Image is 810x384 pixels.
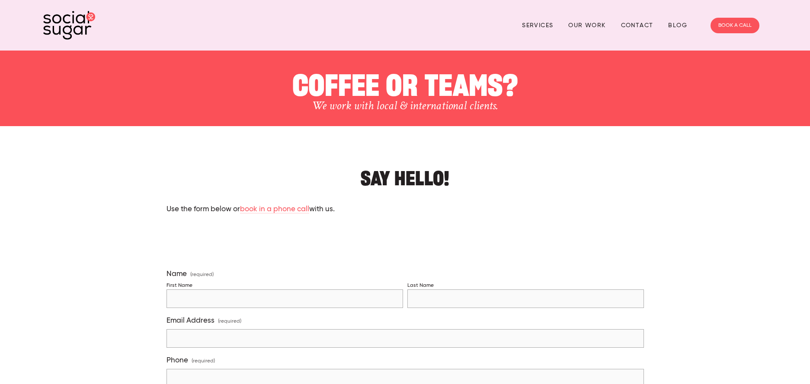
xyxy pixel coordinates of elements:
a: Our Work [568,19,605,32]
span: (required) [218,316,241,327]
span: Email Address [166,316,215,325]
div: First Name [166,282,192,289]
h2: Say hello! [166,161,644,187]
a: Services [522,19,553,32]
span: Phone [166,356,188,365]
p: Use the form below or with us. [166,204,644,215]
a: BOOK A CALL [711,18,759,33]
a: book in a phone call [240,206,309,214]
h1: COFFEE OR TEAMS? [93,63,717,98]
span: (required) [190,272,214,277]
img: SocialSugar [43,11,95,40]
span: Name [166,270,187,279]
h3: We work with local & international clients. [93,98,717,113]
span: (required) [192,355,215,367]
div: Last Name [407,282,434,289]
a: Contact [621,19,653,32]
a: Blog [668,19,687,32]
